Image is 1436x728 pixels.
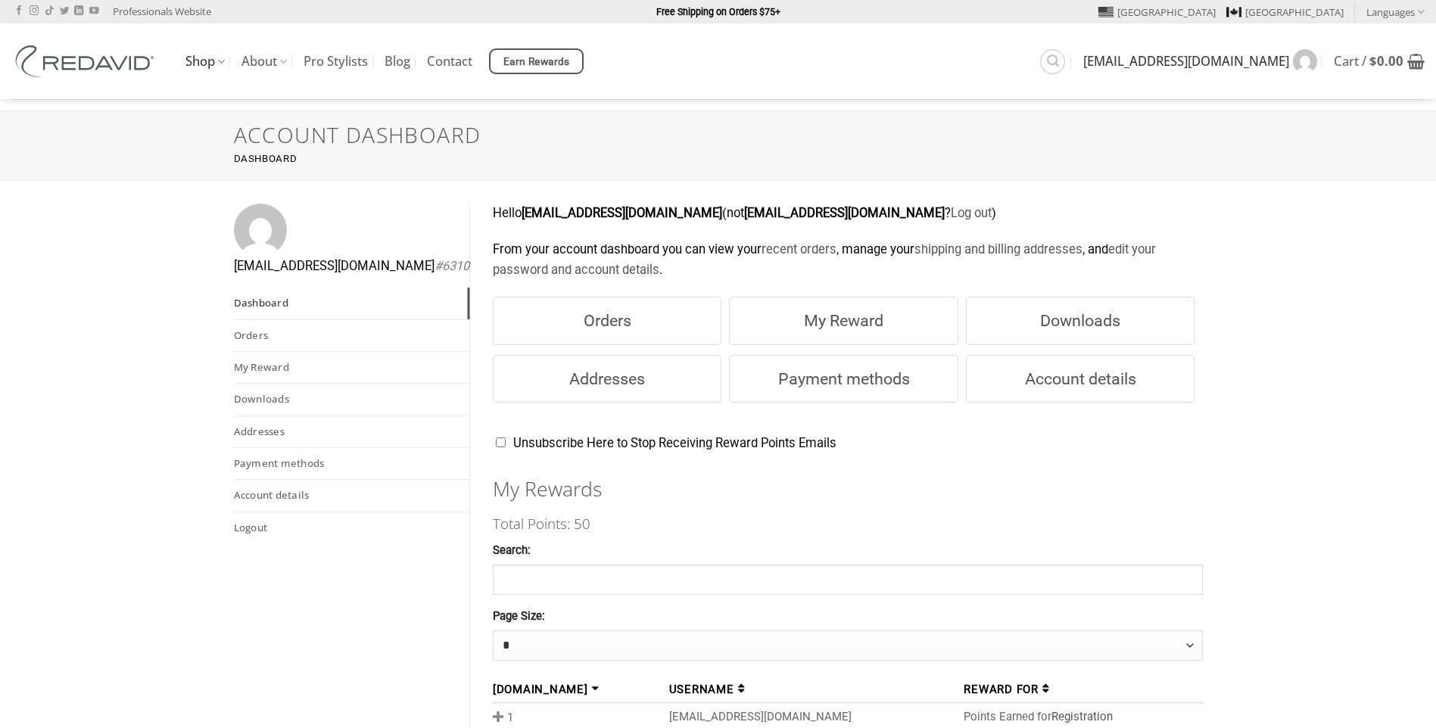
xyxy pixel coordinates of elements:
[951,206,992,220] a: Log out
[234,153,297,165] small: Dashboard
[14,6,23,17] a: Follow on Facebook
[385,48,410,75] a: Blog
[435,259,469,273] em: #6310
[493,297,721,345] a: Orders
[958,677,1203,705] th: Reward for
[493,608,1203,626] label: Page Size:
[234,448,470,479] a: Payment methods
[1040,49,1065,74] a: Search
[744,206,945,220] strong: [EMAIL_ADDRESS][DOMAIN_NAME]
[493,476,1203,502] h2: My Rewards
[185,47,225,76] a: Shop
[762,242,836,257] a: recent orders
[914,242,1082,257] a: shipping and billing addresses
[493,434,1203,459] p: Unsubscribe Here to Stop Receiving Reward Points Emails
[493,677,663,705] th: [DOMAIN_NAME]
[493,204,1203,224] p: Hello (not ? )
[74,6,83,17] a: Follow on LinkedIn
[11,45,163,77] img: REDAVID Salon Products | United States
[234,480,470,511] a: Account details
[493,242,1156,277] a: edit your password and account details
[493,512,1203,535] h4: Total Points: 50
[234,257,469,277] span: [EMAIL_ADDRESS][DOMAIN_NAME]
[234,123,1203,148] h1: Account Dashboard
[234,320,470,351] a: Orders
[1226,1,1344,23] a: [GEOGRAPHIC_DATA]
[45,6,54,17] a: Follow on TikTok
[493,542,1203,560] label: Search:
[1083,55,1289,67] span: [EMAIL_ADDRESS][DOMAIN_NAME]
[89,6,98,17] a: Follow on YouTube
[1083,42,1317,81] a: [EMAIL_ADDRESS][DOMAIN_NAME]
[234,352,470,383] a: My Reward
[1051,710,1113,723] a: Registration
[1334,55,1403,67] span: Cart /
[729,297,958,345] a: My Reward
[1366,1,1425,23] a: Languages
[1334,45,1425,78] a: View cart
[304,48,368,75] a: Pro Stylists
[663,677,958,705] th: Username
[234,512,470,543] a: Logout
[60,6,69,17] a: Follow on Twitter
[234,288,470,543] nav: Account pages
[656,6,780,17] strong: Free Shipping on Orders $75+
[966,297,1195,345] a: Downloads
[1369,52,1403,70] bdi: 0.00
[30,6,39,17] a: Follow on Instagram
[966,355,1195,403] a: Account details
[234,384,470,415] a: Downloads
[729,355,958,403] a: Payment methods
[427,48,472,75] a: Contact
[1098,1,1216,23] a: [GEOGRAPHIC_DATA]
[234,416,470,447] a: Addresses
[241,47,287,76] a: About
[1369,52,1377,70] span: $
[493,240,1203,280] p: From your account dashboard you can view your , manage your , and .
[503,54,570,70] span: Earn Rewards
[522,206,722,220] strong: [EMAIL_ADDRESS][DOMAIN_NAME]
[493,355,721,403] a: Addresses
[234,288,470,319] a: Dashboard
[489,48,584,74] a: Earn Rewards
